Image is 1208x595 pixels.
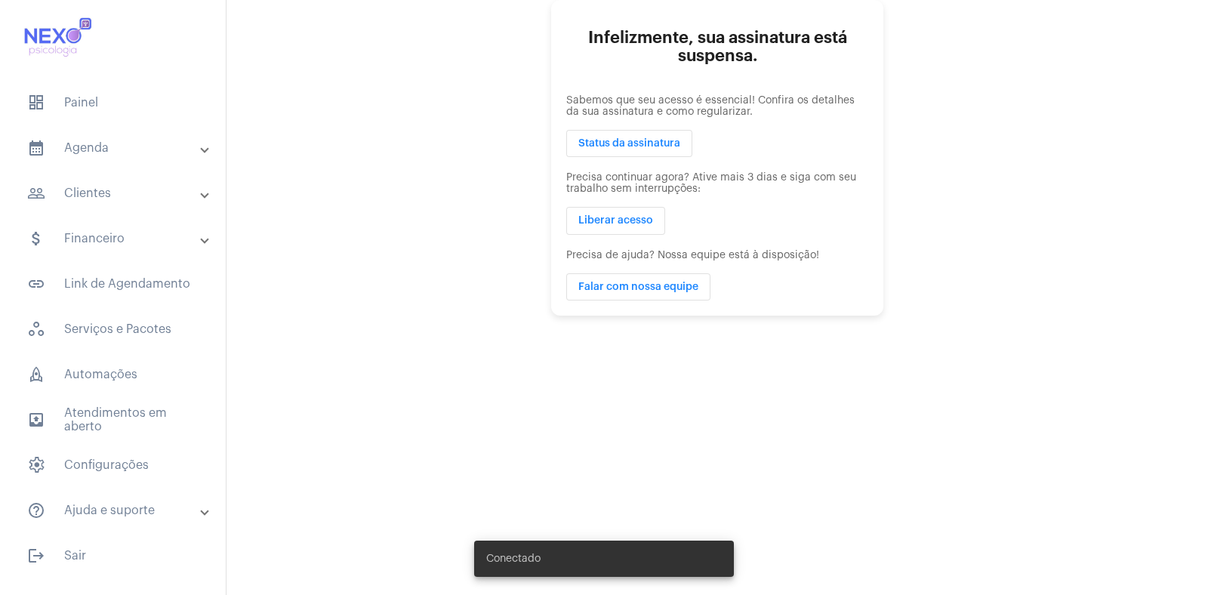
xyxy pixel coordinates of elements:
mat-expansion-panel-header: sidenav iconFinanceiro [9,220,226,257]
mat-expansion-panel-header: sidenav iconAgenda [9,130,226,166]
button: Status da assinatura [566,130,692,157]
span: Sair [15,538,211,574]
mat-panel-title: Agenda [27,139,202,157]
button: Falar com nossa equipe [566,273,710,301]
mat-panel-title: Ajuda e suporte [27,501,202,519]
mat-panel-title: Financeiro [27,230,202,248]
p: Sabemos que seu acesso é essencial! Confira os detalhes da sua assinatura e como regularizar. [566,95,868,118]
mat-icon: sidenav icon [27,230,45,248]
mat-icon: sidenav icon [27,501,45,519]
mat-expansion-panel-header: sidenav iconClientes [9,175,226,211]
span: Configurações [15,447,211,483]
span: Liberar acesso [578,216,653,227]
span: Serviços e Pacotes [15,311,211,347]
mat-icon: sidenav icon [27,184,45,202]
span: sidenav icon [27,456,45,474]
span: Painel [15,85,211,121]
button: Liberar acesso [566,207,665,234]
mat-icon: sidenav icon [27,411,45,429]
mat-icon: sidenav icon [27,139,45,157]
mat-icon: sidenav icon [27,547,45,565]
mat-expansion-panel-header: sidenav iconAjuda e suporte [9,492,226,529]
h2: Infelizmente, sua assinatura está suspensa. [566,29,868,65]
mat-panel-title: Clientes [27,184,202,202]
span: sidenav icon [27,365,45,384]
span: Falar com nossa equipe [578,282,698,292]
span: sidenav icon [27,320,45,338]
span: sidenav icon [27,94,45,112]
span: Automações [15,356,211,393]
p: Precisa continuar agora? Ative mais 3 dias e siga com seu trabalho sem interrupções: [566,172,868,195]
mat-icon: sidenav icon [27,275,45,293]
span: Conectado [486,551,541,566]
span: Atendimentos em aberto [15,402,211,438]
span: Status da assinatura [578,138,680,149]
img: 616cf56f-bdc5-9e2e-9429-236ee6dd82e0.jpg [12,8,100,68]
p: Precisa de ajuda? Nossa equipe está à disposição! [566,250,868,261]
span: Link de Agendamento [15,266,211,302]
